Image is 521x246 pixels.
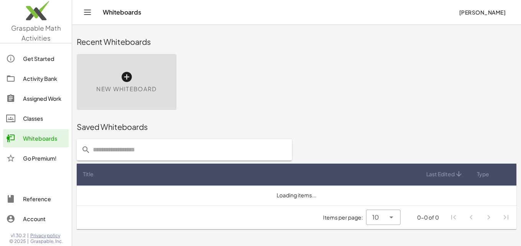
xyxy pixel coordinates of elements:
[23,134,66,143] div: Whiteboards
[23,194,66,203] div: Reference
[77,36,516,47] div: Recent Whiteboards
[81,145,91,154] i: prepended action
[81,6,94,18] button: Toggle navigation
[3,129,69,148] a: Whiteboards
[453,5,512,19] button: [PERSON_NAME]
[3,109,69,128] a: Classes
[372,213,379,222] span: 10
[23,154,66,163] div: Go Premium!
[30,238,63,244] span: Graspable, Inc.
[23,94,66,103] div: Assigned Work
[23,54,66,63] div: Get Started
[77,121,516,132] div: Saved Whiteboards
[477,170,489,178] span: Type
[3,190,69,208] a: Reference
[445,209,515,226] nav: Pagination Navigation
[23,214,66,223] div: Account
[3,210,69,228] a: Account
[96,85,157,93] span: New Whiteboard
[3,89,69,108] a: Assigned Work
[3,69,69,88] a: Activity Bank
[9,238,26,244] span: © 2025
[23,114,66,123] div: Classes
[426,170,455,178] span: Last Edited
[30,233,63,239] a: Privacy policy
[27,233,29,239] span: |
[77,185,516,205] td: Loading items...
[11,233,26,239] span: v1.30.2
[11,24,61,42] span: Graspable Math Activities
[27,238,29,244] span: |
[3,49,69,68] a: Get Started
[323,213,366,221] span: Items per page:
[459,9,506,16] span: [PERSON_NAME]
[417,213,439,221] div: 0-0 of 0
[83,170,94,178] span: Title
[23,74,66,83] div: Activity Bank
